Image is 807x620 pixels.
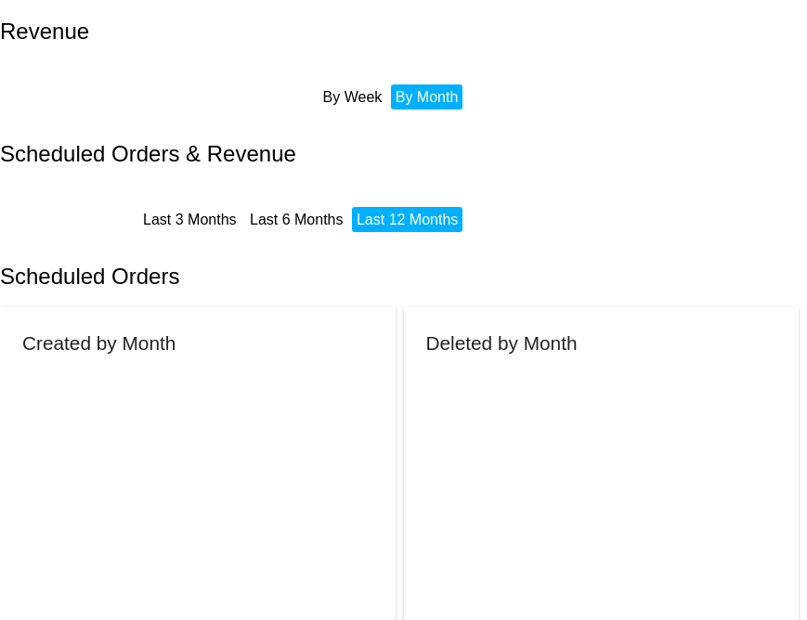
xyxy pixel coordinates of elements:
[426,332,578,354] h2: Deleted by Month
[391,84,463,110] li: By Month
[250,212,344,227] a: Last 6 Months
[143,212,237,227] a: Last 3 Months
[319,84,387,110] li: By Week
[357,212,458,227] a: Last 12 Months
[22,332,176,354] h2: Created by Month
